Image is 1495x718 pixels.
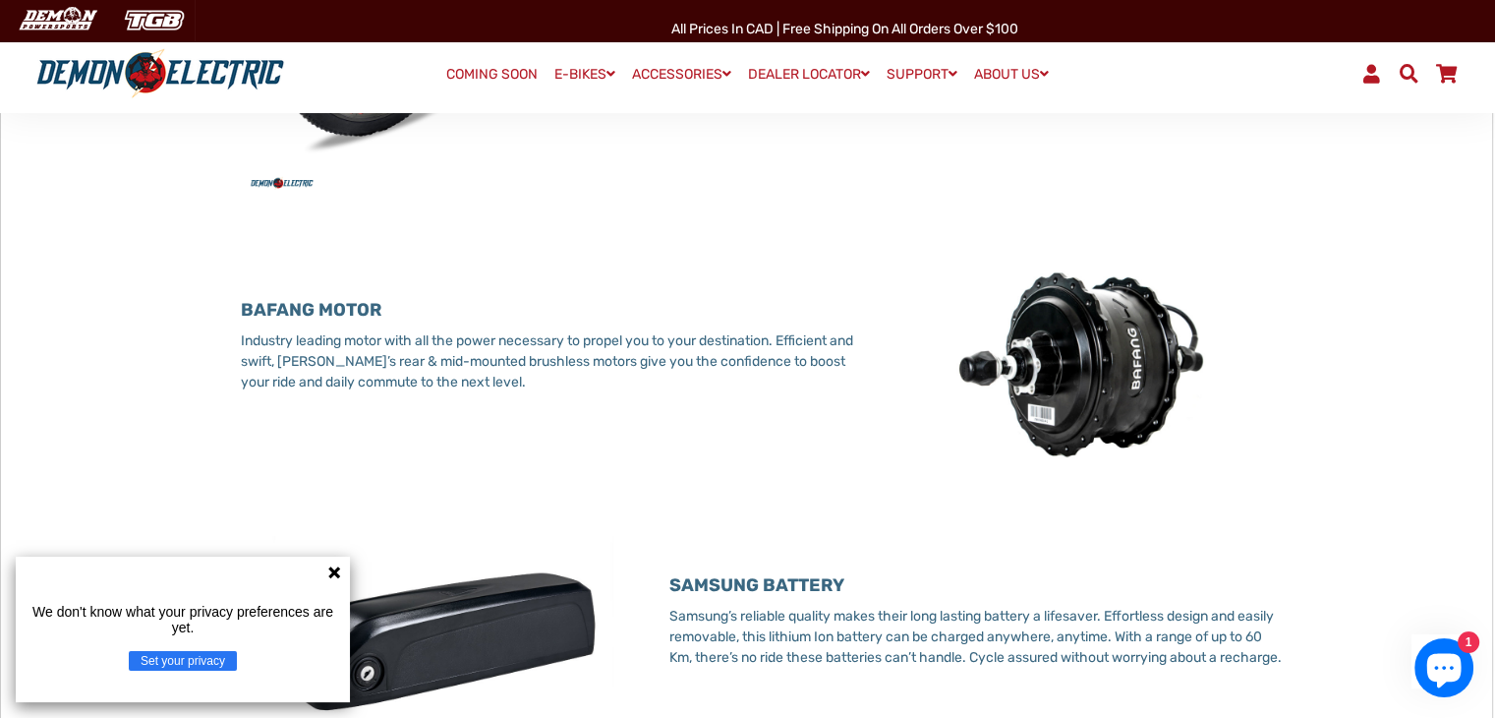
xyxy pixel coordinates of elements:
[884,261,1283,471] img: MicrosoftTeams-image_10.jpg
[1409,638,1479,702] inbox-online-store-chat: Shopify online store chat
[114,4,195,36] img: TGB Canada
[547,60,622,89] a: E-BIKES
[669,575,1283,597] h3: SAMSUNG BATTERY
[967,60,1056,89] a: ABOUT US
[880,60,964,89] a: SUPPORT
[24,604,342,635] p: We don't know what your privacy preferences are yet.
[241,330,854,392] p: Industry leading motor with all the power necessary to propel you to your destination. Efficient ...
[625,60,738,89] a: ACCESSORIES
[29,48,291,99] img: Demon Electric logo
[10,4,104,36] img: Demon Electric
[439,61,545,89] a: COMING SOON
[241,300,854,322] h3: BAFANG MOTOR
[671,21,1018,37] span: All Prices in CAD | Free shipping on all orders over $100
[669,606,1283,668] p: Samsung’s reliable quality makes their long lasting battery a lifesaver. Effortless design and ea...
[129,651,237,671] button: Set your privacy
[741,60,877,89] a: DEALER LOCATOR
